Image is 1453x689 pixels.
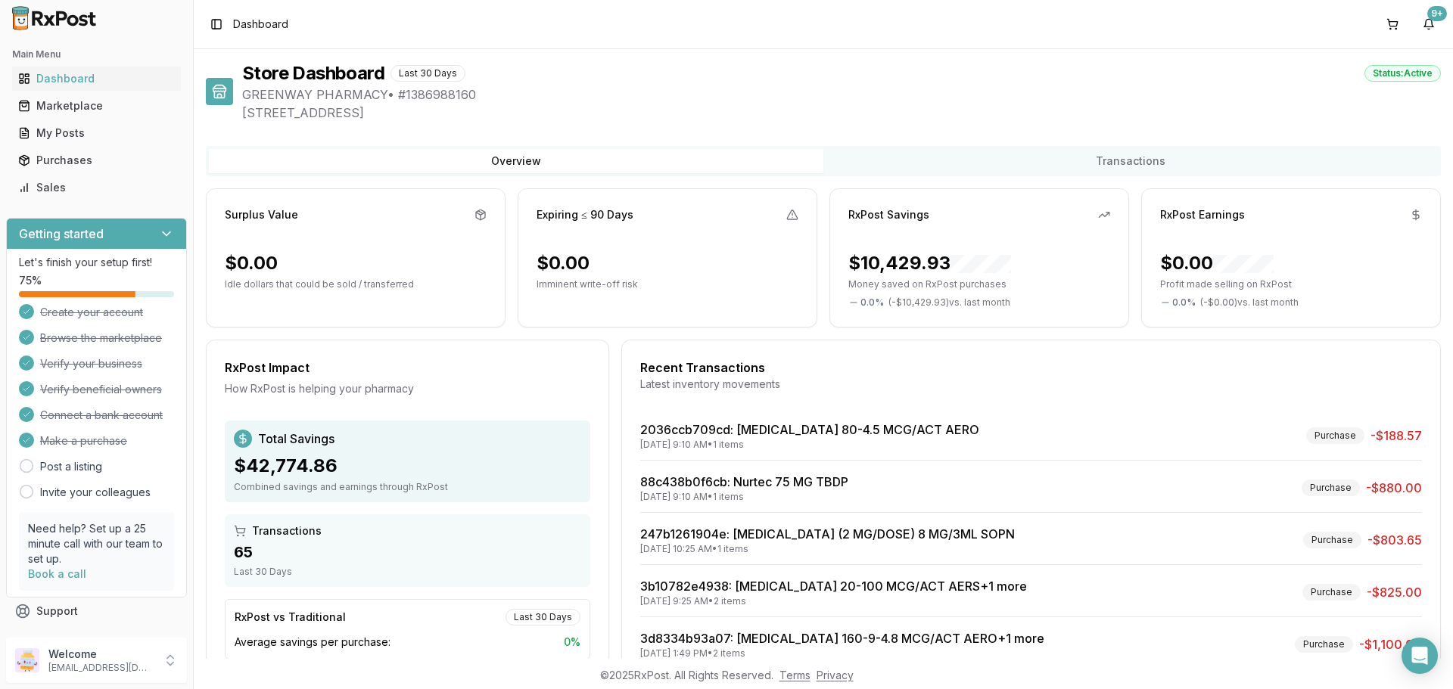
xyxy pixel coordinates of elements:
div: Purchase [1302,584,1361,601]
h1: Store Dashboard [242,61,384,85]
span: 0 % [564,635,580,650]
a: Terms [779,669,811,681]
div: Surplus Value [225,207,298,222]
button: Marketplace [6,94,187,118]
div: [DATE] 9:10 AM • 1 items [640,439,979,451]
p: [EMAIL_ADDRESS][DOMAIN_NAME] [48,662,154,674]
a: 2036ccb709cd: [MEDICAL_DATA] 80-4.5 MCG/ACT AERO [640,422,979,437]
button: Support [6,597,187,625]
h2: Main Menu [12,48,181,61]
span: -$803.65 [1367,531,1422,549]
a: 3b10782e4938: [MEDICAL_DATA] 20-100 MCG/ACT AERS+1 more [640,579,1027,594]
span: Verify beneficial owners [40,382,162,397]
span: Browse the marketplace [40,331,162,346]
div: $0.00 [537,251,590,275]
div: My Posts [18,126,175,141]
div: RxPost Impact [225,358,590,377]
div: [DATE] 10:25 AM • 1 items [640,543,1015,555]
img: RxPost Logo [6,6,103,30]
p: Welcome [48,647,154,662]
h3: Getting started [19,225,104,243]
div: RxPost vs Traditional [235,610,346,625]
div: [DATE] 9:25 AM • 2 items [640,595,1027,607]
p: Profit made selling on RxPost [1160,278,1422,290]
span: Create your account [40,305,143,320]
div: $0.00 [225,251,278,275]
a: Invite your colleagues [40,485,151,500]
p: Imminent write-off risk [537,278,798,290]
span: -$188.57 [1371,427,1422,445]
div: RxPost Savings [848,207,929,222]
a: Post a listing [40,459,102,474]
div: Dashboard [18,71,175,86]
a: Dashboard [12,65,181,92]
div: Combined savings and earnings through RxPost [234,481,581,493]
a: 247b1261904e: [MEDICAL_DATA] (2 MG/DOSE) 8 MG/3ML SOPN [640,526,1015,542]
p: Need help? Set up a 25 minute call with our team to set up. [28,521,165,566]
a: Sales [12,174,181,201]
span: Connect a bank account [40,408,163,423]
div: [DATE] 9:10 AM • 1 items [640,491,848,503]
span: ( - $10,429.93 ) vs. last month [888,296,1010,309]
div: Expiring ≤ 90 Days [537,207,633,222]
div: Last 30 Days [506,609,580,625]
button: Sales [6,175,187,200]
div: [DATE] 1:49 PM • 2 items [640,647,1044,660]
a: Book a call [28,567,86,580]
div: Latest inventory movements [640,377,1422,392]
div: 65 [234,542,581,563]
span: -$1,100.00 [1359,635,1422,653]
button: Dashboard [6,67,187,91]
span: -$880.00 [1366,479,1422,497]
a: Marketplace [12,92,181,119]
div: Purchase [1295,636,1353,653]
p: Money saved on RxPost purchases [848,278,1110,290]
a: Purchases [12,147,181,174]
div: Status: Active [1364,65,1441,82]
span: Total Savings [258,430,334,448]
img: User avatar [15,648,39,672]
span: ( - $0.00 ) vs. last month [1200,296,1299,309]
div: How RxPost is helping your pharmacy [225,381,590,396]
span: 0.0 % [1172,296,1196,309]
div: Purchase [1302,480,1360,496]
div: $10,429.93 [848,251,1011,275]
span: Transactions [252,523,322,538]
a: 88c438b0f6cb: Nurtec 75 MG TBDP [640,474,848,489]
div: Purchases [18,153,175,168]
p: Let's finish your setup first! [19,255,174,270]
a: 3d8334b93a07: [MEDICAL_DATA] 160-9-4.8 MCG/ACT AERO+1 more [640,631,1044,646]
span: Verify your business [40,356,142,371]
p: Idle dollars that could be sold / transferred [225,278,487,290]
button: Purchases [6,148,187,172]
span: Feedback [36,631,88,646]
div: Sales [18,180,175,195]
div: $42,774.86 [234,454,581,478]
span: GREENWAY PHARMACY • # 1386988160 [242,85,1441,104]
a: Privacy [817,669,854,681]
div: Open Intercom Messenger [1402,638,1438,674]
div: Recent Transactions [640,358,1422,377]
div: $0.00 [1160,251,1274,275]
button: Overview [209,149,823,173]
button: 9+ [1417,12,1441,36]
span: Make a purchase [40,433,127,448]
span: 0.0 % [860,296,884,309]
span: Dashboard [233,17,288,32]
span: [STREET_ADDRESS] [242,104,1441,122]
div: Purchase [1306,427,1364,444]
div: RxPost Earnings [1160,207,1245,222]
span: 75 % [19,273,42,288]
div: Purchase [1303,532,1361,548]
span: Average savings per purchase: [235,635,390,650]
a: My Posts [12,119,181,147]
div: Marketplace [18,98,175,113]
button: Transactions [823,149,1438,173]
span: -$825.00 [1367,583,1422,601]
div: 9+ [1427,6,1447,21]
button: Feedback [6,625,187,652]
nav: breadcrumb [233,17,288,32]
div: Last 30 Days [390,65,465,82]
div: Last 30 Days [234,566,581,578]
button: My Posts [6,121,187,145]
